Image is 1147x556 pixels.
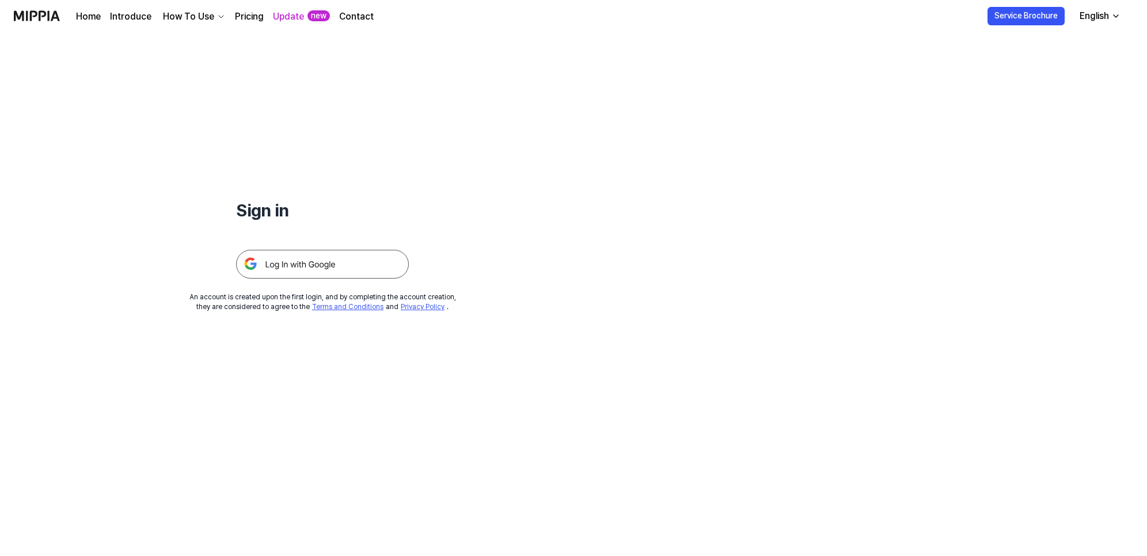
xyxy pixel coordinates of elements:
[236,250,409,279] img: 구글 로그인 버튼
[189,292,456,312] div: An account is created upon the first login, and by completing the account creation, they are cons...
[401,303,445,311] a: Privacy Policy
[161,10,226,24] button: How To Use
[1077,9,1111,23] div: English
[312,303,383,311] a: Terms and Conditions
[339,10,374,24] a: Contact
[76,10,101,24] a: Home
[1070,5,1127,28] button: English
[110,10,151,24] a: Introduce
[235,10,264,24] a: Pricing
[161,10,217,24] div: How To Use
[307,10,330,22] div: new
[988,7,1065,25] button: Service Brochure
[273,10,304,24] a: Update
[236,198,409,222] h1: Sign in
